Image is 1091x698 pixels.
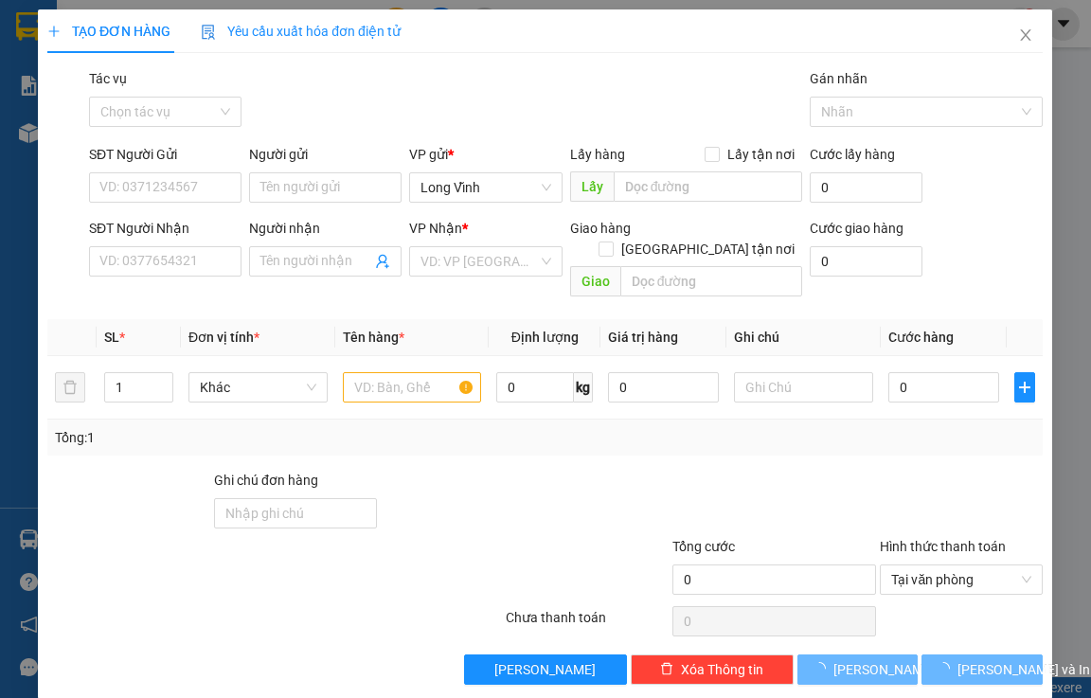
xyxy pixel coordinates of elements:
span: Khác [200,373,316,402]
label: Cước giao hàng [811,221,904,236]
span: Đơn vị tính [188,330,259,345]
button: [PERSON_NAME] [797,654,919,685]
label: Cước lấy hàng [811,147,896,162]
div: VP gửi [410,144,563,165]
img: icon [201,25,216,40]
span: loading [938,662,958,675]
span: delete [660,662,673,677]
input: 0 [609,372,720,403]
span: SL [105,330,120,345]
span: [GEOGRAPHIC_DATA] tận nơi [615,239,803,260]
span: Lấy [570,171,614,202]
span: Long Vĩnh [421,173,551,202]
span: [PERSON_NAME] [833,659,935,680]
span: VP Nhận [410,221,463,236]
button: [PERSON_NAME] [464,654,627,685]
input: Ghi Chú [735,372,874,403]
span: plus [47,25,61,38]
div: Người gửi [250,144,402,165]
button: [PERSON_NAME] và In [922,654,1044,685]
label: Hình thức thanh toán [881,539,1007,554]
input: Dọc đường [620,266,803,296]
input: Cước lấy hàng [811,172,923,203]
span: [PERSON_NAME] và In [958,659,1091,680]
input: Ghi chú đơn hàng [214,498,377,528]
span: Định lượng [511,330,579,345]
div: SĐT Người Nhận [89,218,241,239]
span: TẠO ĐƠN HÀNG [47,24,170,39]
th: Ghi chú [727,319,882,356]
span: loading [813,662,833,675]
span: Cước hàng [888,330,954,345]
input: Cước giao hàng [811,246,923,277]
label: Gán nhãn [811,71,868,86]
span: Giao [570,266,620,296]
span: kg [575,372,594,403]
span: Tại văn phòng [892,565,1032,594]
span: [PERSON_NAME] [495,659,597,680]
span: Tên hàng [343,330,404,345]
input: VD: Bàn, Ghế [343,372,482,403]
span: Yêu cầu xuất hóa đơn điện tử [201,24,401,39]
span: Xóa Thông tin [681,659,763,680]
button: delete [55,372,85,403]
span: Lấy tận nơi [721,144,803,165]
div: Tổng: 1 [55,427,422,448]
button: Close [1000,9,1053,63]
span: Lấy hàng [570,147,625,162]
span: plus [1015,380,1034,395]
button: deleteXóa Thông tin [631,654,794,685]
span: close [1019,27,1034,43]
span: Giá trị hàng [609,330,679,345]
div: Người nhận [250,218,402,239]
span: Giao hàng [570,221,631,236]
div: Chưa thanh toán [504,607,671,640]
input: Dọc đường [614,171,803,202]
span: Tổng cước [672,539,735,554]
label: Tác vụ [89,71,127,86]
span: user-add [376,254,391,269]
label: Ghi chú đơn hàng [214,473,318,488]
button: plus [1014,372,1035,403]
div: SĐT Người Gửi [89,144,241,165]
